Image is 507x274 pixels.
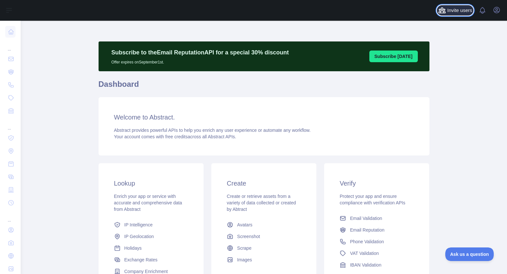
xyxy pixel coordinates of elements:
h1: Dashboard [99,79,429,95]
span: VAT Validation [350,250,379,257]
span: Email Validation [350,215,382,222]
span: Abstract provides powerful APIs to help you enrich any user experience or automate any workflow. [114,128,311,133]
span: free credits [165,134,188,139]
h3: Create [227,179,301,188]
span: Holidays [124,245,142,251]
h3: Welcome to Abstract. [114,113,414,122]
a: IBAN Validation [337,259,416,271]
a: Exchange Rates [111,254,191,266]
iframe: Toggle Customer Support [445,247,494,261]
h3: Verify [340,179,414,188]
a: Scrape [224,242,303,254]
span: Scrape [237,245,251,251]
span: IP Intelligence [124,222,153,228]
span: Create or retrieve assets from a variety of data collected or created by Abtract [227,194,296,212]
span: IP Geolocation [124,233,154,240]
a: Holidays [111,242,191,254]
a: Phone Validation [337,236,416,247]
span: Your account comes with across all Abstract APIs. [114,134,236,139]
a: Email Reputation [337,224,416,236]
p: Offer expires on September 1st. [111,57,289,65]
div: ... [5,39,16,52]
button: Invite users [437,5,473,16]
span: Invite users [447,7,472,14]
h3: Lookup [114,179,188,188]
span: Avatars [237,222,252,228]
a: Images [224,254,303,266]
span: Exchange Rates [124,257,158,263]
div: ... [5,118,16,131]
a: IP Intelligence [111,219,191,231]
span: Images [237,257,252,263]
span: Enrich your app or service with accurate and comprehensive data from Abstract [114,194,182,212]
span: Protect your app and ensure compliance with verification APIs [340,194,405,205]
a: IP Geolocation [111,231,191,242]
a: Email Validation [337,212,416,224]
p: Subscribe to the Email Reputation API for a special 30 % discount [111,48,289,57]
span: Email Reputation [350,227,385,233]
span: Screenshot [237,233,260,240]
a: VAT Validation [337,247,416,259]
a: Avatars [224,219,303,231]
span: Phone Validation [350,238,384,245]
div: ... [5,210,16,223]
button: Subscribe [DATE] [369,51,418,62]
a: Screenshot [224,231,303,242]
span: IBAN Validation [350,262,381,268]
